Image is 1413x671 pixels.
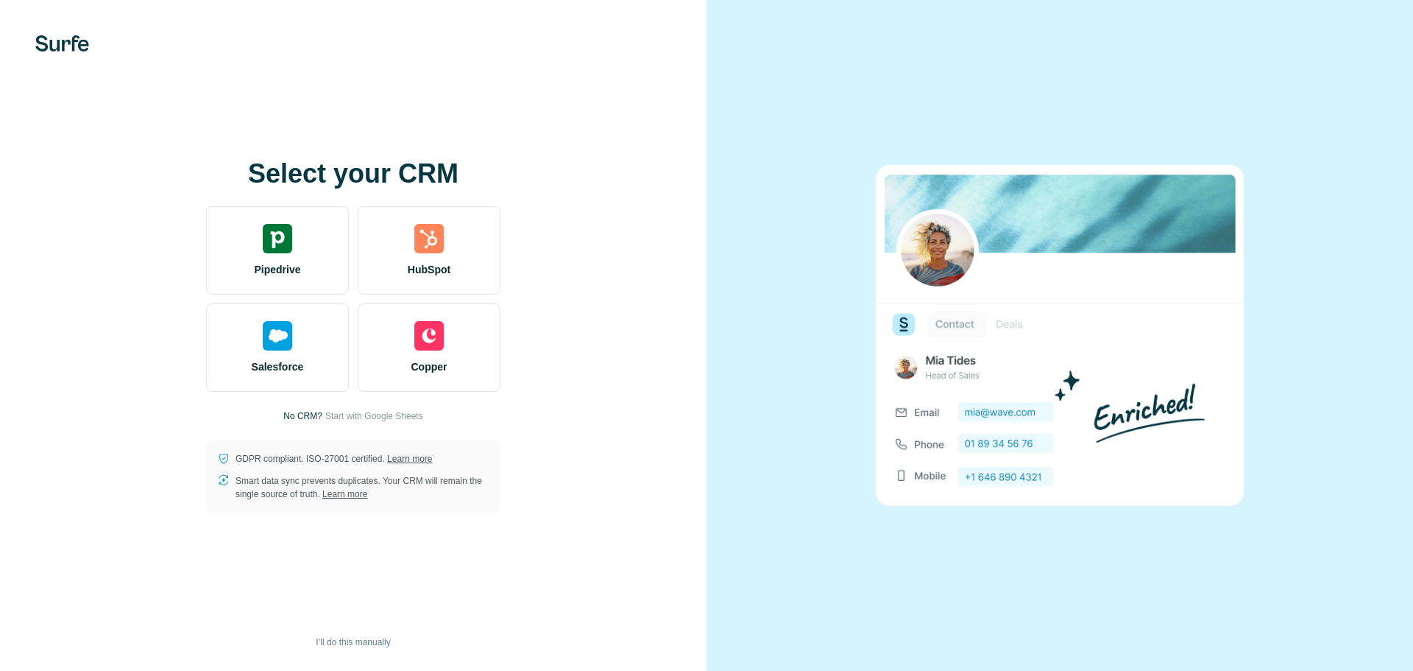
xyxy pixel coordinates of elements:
img: Surfe's logo [35,35,89,52]
img: none image [876,165,1244,506]
button: Start with Google Sheets [325,410,423,423]
img: salesforce's logo [263,321,292,351]
span: I’ll do this manually [316,636,390,649]
img: pipedrive's logo [263,224,292,253]
p: Smart data sync prevents duplicates. Your CRM will remain the single source of truth. [235,474,489,501]
p: GDPR compliant. ISO-27001 certified. [235,452,432,466]
img: copper's logo [414,321,444,351]
span: Salesforce [252,359,304,374]
span: Pipedrive [254,262,300,277]
span: HubSpot [408,262,450,277]
a: Learn more [387,454,432,464]
a: Learn more [322,489,367,499]
button: I’ll do this manually [305,631,400,653]
p: No CRM? [283,410,322,423]
img: hubspot's logo [414,224,444,253]
h1: Select your CRM [206,159,500,189]
span: Copper [411,359,447,374]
